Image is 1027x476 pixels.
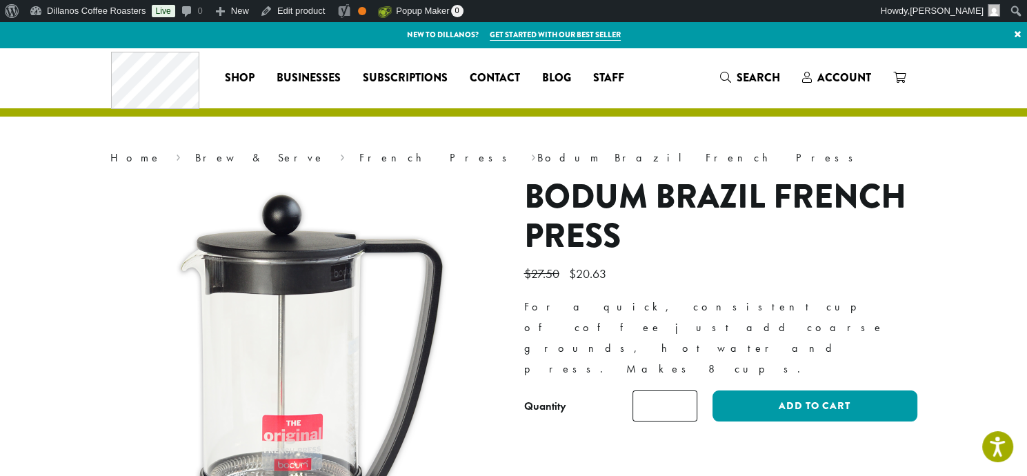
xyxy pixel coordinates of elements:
div: OK [358,7,366,15]
a: Home [110,150,161,165]
span: Subscriptions [363,70,448,87]
span: $ [524,266,531,281]
span: › [340,145,345,166]
span: $ [569,266,576,281]
span: 0 [451,5,463,17]
h1: Bodum Brazil French Press [524,177,917,257]
a: French Press [359,150,516,165]
button: Add to cart [712,390,917,422]
span: › [530,145,535,166]
span: Contact [470,70,520,87]
a: × [1008,22,1027,47]
p: For a quick, consistent cup of coffee just add coarse grounds, hot water and press. Makes 8 cups. [524,297,917,379]
a: Live [152,5,175,17]
span: Shop [225,70,255,87]
bdi: 27.50 [524,266,563,281]
a: Get started with our best seller [490,29,621,41]
span: Account [817,70,871,86]
div: Quantity [524,398,566,415]
span: Staff [593,70,624,87]
a: Search [709,66,791,89]
nav: Breadcrumb [110,150,917,166]
bdi: 20.63 [569,266,610,281]
span: Businesses [277,70,341,87]
input: Product quantity [632,390,697,422]
span: Blog [542,70,571,87]
span: › [176,145,181,166]
a: Shop [214,67,266,89]
a: Staff [582,67,635,89]
span: [PERSON_NAME] [910,6,984,16]
a: Brew & Serve [195,150,325,165]
span: Search [737,70,780,86]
